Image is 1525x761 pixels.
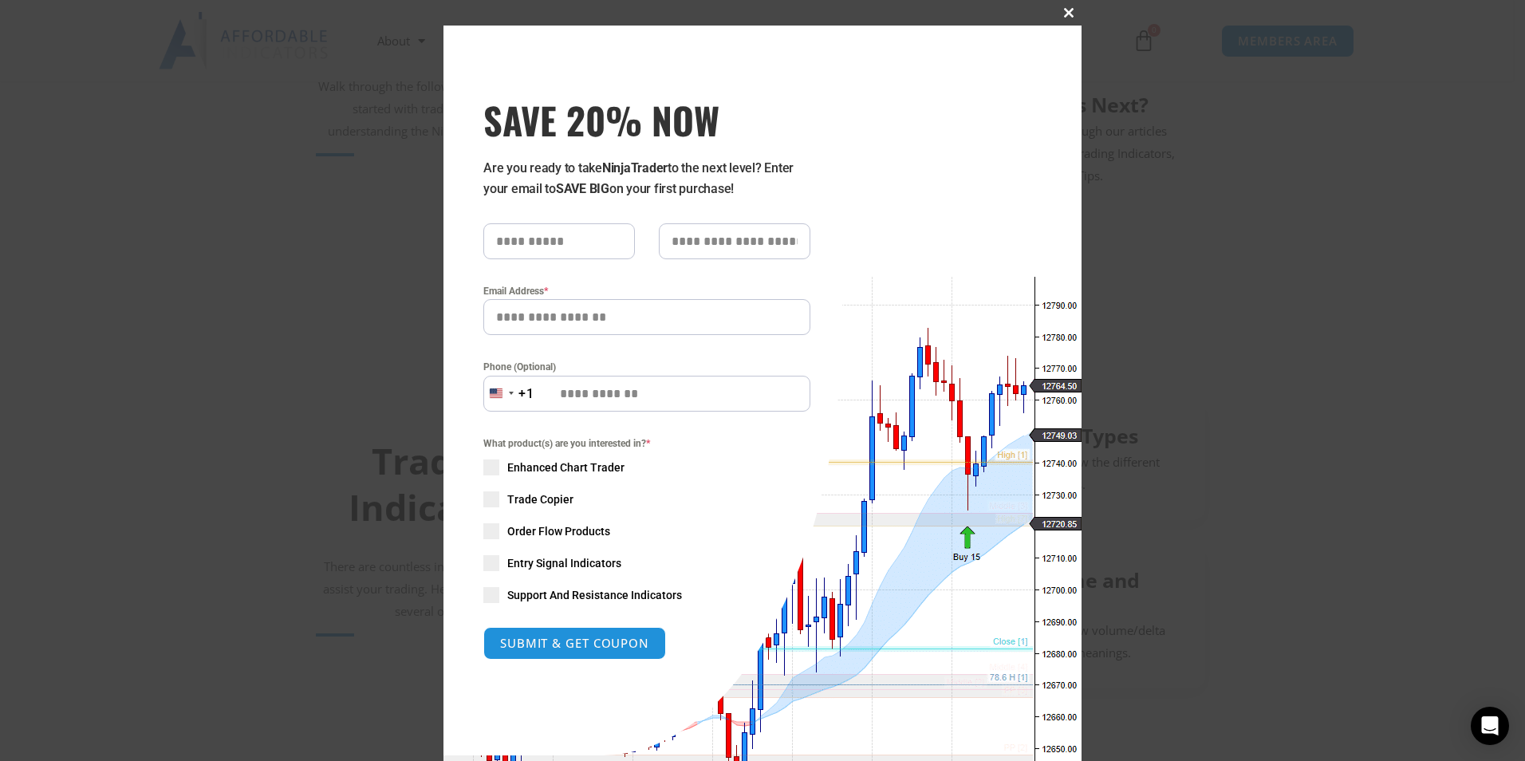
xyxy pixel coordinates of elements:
label: Email Address [483,283,810,299]
label: Trade Copier [483,491,810,507]
button: SUBMIT & GET COUPON [483,627,666,660]
label: Support And Resistance Indicators [483,587,810,603]
span: What product(s) are you interested in? [483,436,810,451]
label: Phone (Optional) [483,359,810,375]
label: Order Flow Products [483,523,810,539]
span: Trade Copier [507,491,573,507]
button: Selected country [483,376,534,412]
div: Open Intercom Messenger [1471,707,1509,745]
span: Order Flow Products [507,523,610,539]
label: Entry Signal Indicators [483,555,810,571]
strong: SAVE BIG [556,181,609,196]
span: Support And Resistance Indicators [507,587,682,603]
span: Enhanced Chart Trader [507,459,625,475]
p: Are you ready to take to the next level? Enter your email to on your first purchase! [483,158,810,199]
strong: NinjaTrader [602,160,668,175]
label: Enhanced Chart Trader [483,459,810,475]
span: Entry Signal Indicators [507,555,621,571]
div: +1 [518,384,534,404]
h3: SAVE 20% NOW [483,97,810,142]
